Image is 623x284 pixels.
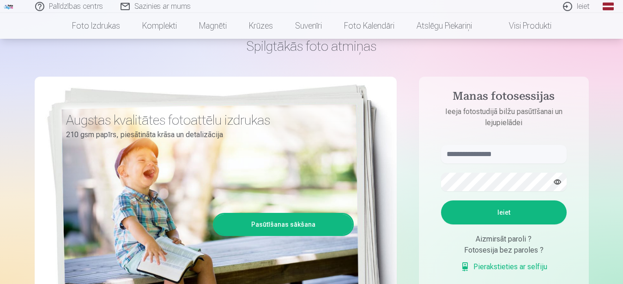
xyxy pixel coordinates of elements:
button: Ieiet [441,200,567,224]
img: /fa1 [4,4,14,9]
a: Pierakstieties ar selfiju [460,261,547,272]
a: Atslēgu piekariņi [405,13,483,39]
h3: Augstas kvalitātes fotoattēlu izdrukas [66,112,347,128]
a: Krūzes [238,13,284,39]
p: 210 gsm papīrs, piesātināta krāsa un detalizācija [66,128,347,141]
h4: Manas fotosessijas [432,90,576,106]
h1: Spilgtākās foto atmiņas [35,38,589,54]
a: Pasūtīšanas sākšana [214,214,352,235]
a: Visi produkti [483,13,563,39]
a: Foto izdrukas [61,13,131,39]
p: Ieeja fotostudijā bilžu pasūtīšanai un lejupielādei [432,106,576,128]
a: Komplekti [131,13,188,39]
div: Aizmirsāt paroli ? [441,234,567,245]
div: Fotosesija bez paroles ? [441,245,567,256]
a: Foto kalendāri [333,13,405,39]
a: Magnēti [188,13,238,39]
a: Suvenīri [284,13,333,39]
